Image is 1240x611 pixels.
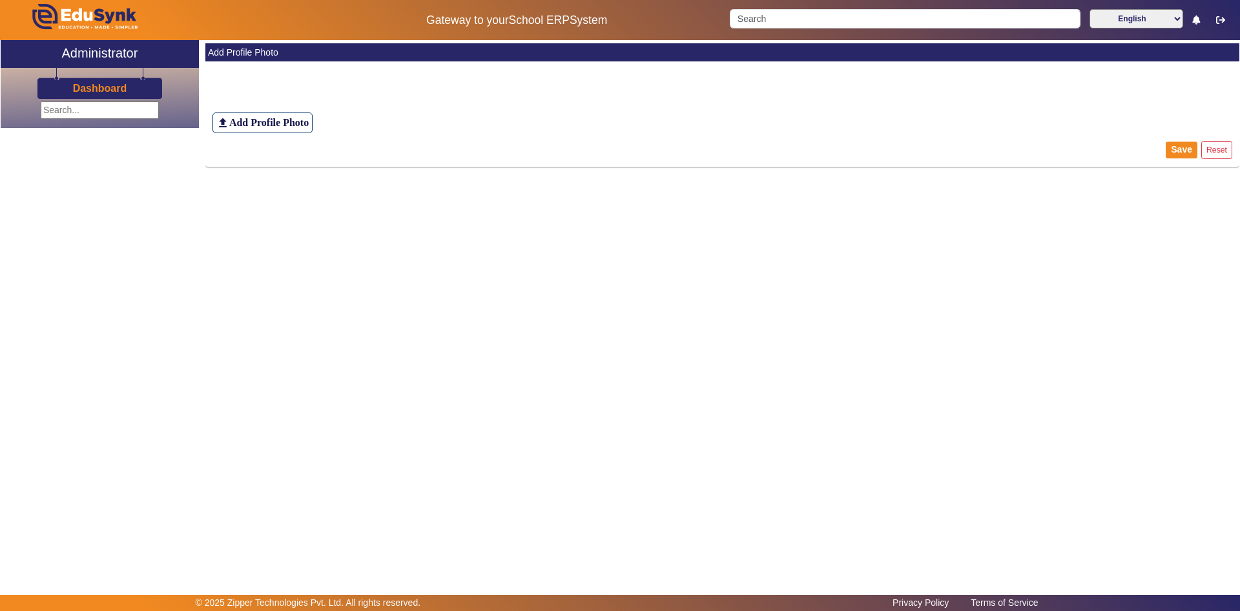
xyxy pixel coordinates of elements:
[73,82,127,94] h3: Dashboard
[62,45,138,61] h2: Administrator
[509,14,570,27] span: School ERP
[41,102,159,119] input: Search...
[216,116,229,129] mat-icon: file_upload
[964,594,1044,611] a: Terms of Service
[72,81,128,95] a: Dashboard
[205,43,1239,61] mat-card-header: Add Profile Photo
[886,594,955,611] a: Privacy Policy
[317,14,716,27] h5: Gateway to your System
[1,40,199,68] a: Administrator
[196,596,421,610] p: © 2025 Zipper Technologies Pvt. Ltd. All rights reserved.
[1166,142,1197,158] button: Save
[229,116,309,129] h6: Add Profile Photo
[730,9,1080,28] input: Search
[1201,141,1232,158] button: Reset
